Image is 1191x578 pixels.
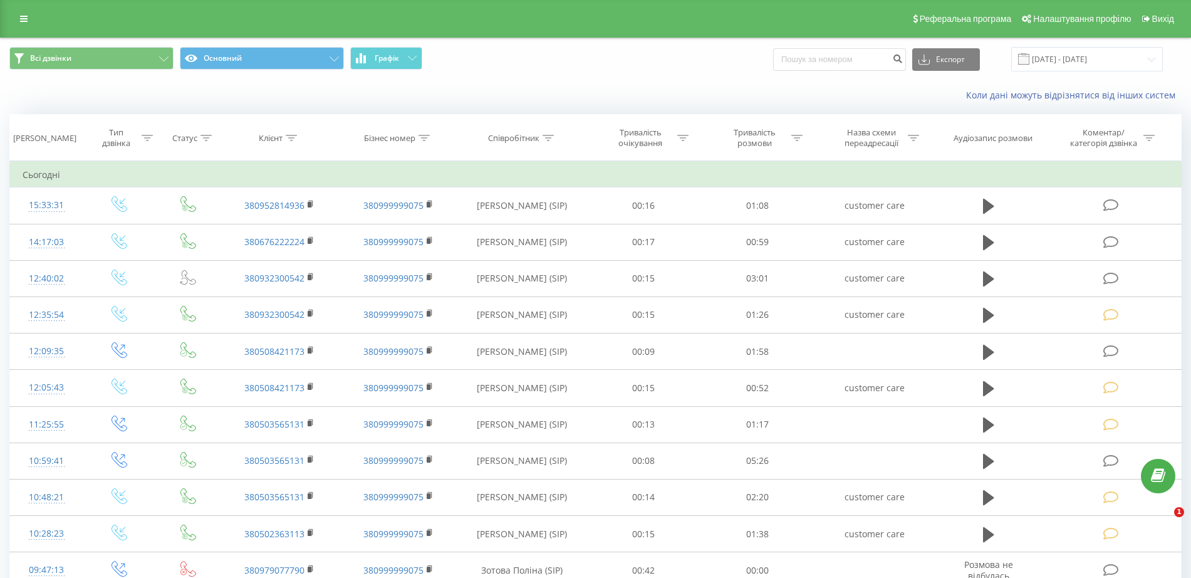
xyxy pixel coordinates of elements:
[700,297,815,333] td: 01:26
[23,266,70,291] div: 12:40:02
[23,376,70,400] div: 12:05:43
[363,455,424,466] a: 380999999075
[954,133,1032,144] div: Аудіозапис розмови
[458,260,586,297] td: [PERSON_NAME] (SIP)
[363,382,424,394] a: 380999999075
[244,236,304,248] a: 380676222224
[364,133,415,144] div: Бізнес номер
[23,303,70,327] div: 12:35:54
[721,127,788,149] div: Тривалість розмови
[458,187,586,224] td: [PERSON_NAME] (SIP)
[815,516,934,552] td: customer care
[920,14,1012,24] span: Реферальна програма
[586,443,701,479] td: 00:08
[586,370,701,406] td: 00:15
[244,491,304,503] a: 380503565131
[773,48,906,71] input: Пошук за номером
[458,334,586,370] td: [PERSON_NAME] (SIP)
[94,127,138,149] div: Тип дзвінка
[259,133,283,144] div: Клієнт
[458,370,586,406] td: [PERSON_NAME] (SIP)
[244,418,304,430] a: 380503565131
[586,406,701,443] td: 00:13
[700,187,815,224] td: 01:08
[23,449,70,473] div: 10:59:41
[23,230,70,255] div: 14:17:03
[700,260,815,297] td: 03:01
[244,528,304,540] a: 380502363113
[700,370,815,406] td: 00:52
[700,224,815,260] td: 00:59
[815,479,934,515] td: customer care
[966,89,1182,101] a: Коли дані можуть відрізнятися вiд інших систем
[912,48,980,71] button: Експорт
[458,516,586,552] td: [PERSON_NAME] (SIP)
[244,382,304,394] a: 380508421173
[244,272,304,284] a: 380932300542
[9,47,174,70] button: Всі дзвінки
[13,133,76,144] div: [PERSON_NAME]
[700,443,815,479] td: 05:26
[458,406,586,443] td: [PERSON_NAME] (SIP)
[607,127,674,149] div: Тривалість очікування
[838,127,905,149] div: Назва схеми переадресації
[815,297,934,333] td: customer care
[363,564,424,576] a: 380999999075
[815,224,934,260] td: customer care
[23,412,70,437] div: 11:25:55
[586,260,701,297] td: 00:15
[1148,507,1178,537] iframe: Intercom live chat
[363,345,424,357] a: 380999999075
[1152,14,1174,24] span: Вихід
[458,224,586,260] td: [PERSON_NAME] (SIP)
[586,334,701,370] td: 00:09
[488,133,539,144] div: Співробітник
[700,406,815,443] td: 01:17
[458,443,586,479] td: [PERSON_NAME] (SIP)
[586,297,701,333] td: 00:15
[458,479,586,515] td: [PERSON_NAME] (SIP)
[1033,14,1131,24] span: Налаштування профілю
[244,308,304,320] a: 380932300542
[244,564,304,576] a: 380979077790
[815,187,934,224] td: customer care
[700,334,815,370] td: 01:58
[23,339,70,364] div: 12:09:35
[586,224,701,260] td: 00:17
[375,54,399,63] span: Графік
[363,418,424,430] a: 380999999075
[815,370,934,406] td: customer care
[363,528,424,540] a: 380999999075
[586,516,701,552] td: 00:15
[23,485,70,510] div: 10:48:21
[23,193,70,218] div: 15:33:31
[700,479,815,515] td: 02:20
[172,133,197,144] div: Статус
[30,53,71,63] span: Всі дзвінки
[815,260,934,297] td: customer care
[1067,127,1140,149] div: Коментар/категорія дзвінка
[244,199,304,211] a: 380952814936
[700,516,815,552] td: 01:38
[586,187,701,224] td: 00:16
[586,479,701,515] td: 00:14
[1174,507,1184,517] span: 1
[363,236,424,248] a: 380999999075
[458,297,586,333] td: [PERSON_NAME] (SIP)
[180,47,344,70] button: Основний
[363,491,424,503] a: 380999999075
[350,47,422,70] button: Графік
[363,308,424,320] a: 380999999075
[10,162,1182,187] td: Сьогодні
[244,455,304,466] a: 380503565131
[23,522,70,546] div: 10:28:23
[363,272,424,284] a: 380999999075
[244,345,304,357] a: 380508421173
[363,199,424,211] a: 380999999075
